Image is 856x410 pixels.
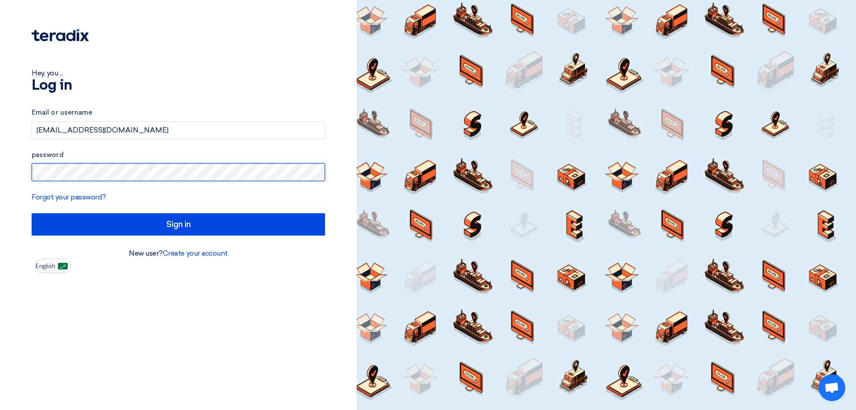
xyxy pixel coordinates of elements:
button: English [35,259,71,273]
font: Log in [32,79,72,93]
a: Create your account [163,249,228,257]
font: Email or username [32,108,92,116]
img: Teradix logo [32,29,89,41]
input: Sign in [32,213,325,236]
img: ar-AR.png [58,263,68,269]
a: Open chat [819,374,845,401]
font: New user? [129,249,163,257]
font: password [32,151,64,159]
font: English [36,262,55,270]
font: Hey, you ... [32,69,63,77]
input: Enter your business email or username [32,121,325,139]
a: Forgot your password? [32,193,106,201]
